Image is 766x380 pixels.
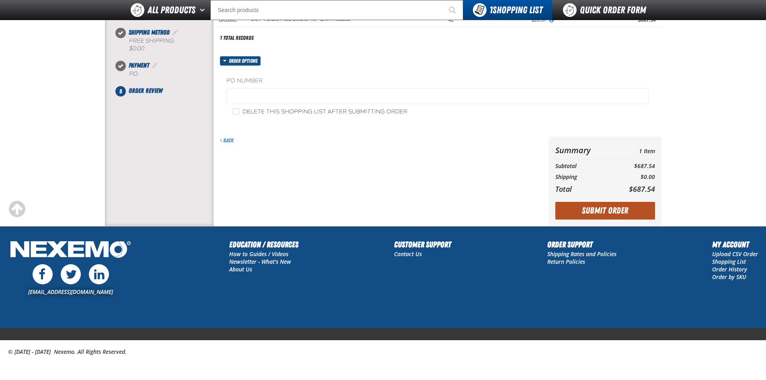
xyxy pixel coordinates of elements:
[171,29,179,36] a: Edit Shipping Method
[8,200,26,218] div: Scroll to the top
[121,61,214,86] li: Payment. Step 4 of 5. Completed
[220,56,261,66] button: Order options
[28,288,113,296] a: [EMAIL_ADDRESS][DOMAIN_NAME]
[489,4,493,16] strong: 1
[712,258,746,265] a: Shopping List
[547,250,616,258] a: Shipping Rates and Policies
[229,265,252,273] a: About Us
[214,14,246,27] td: BK200C
[547,238,616,251] h2: Order Support
[129,29,170,36] span: Shipping Method
[489,4,542,16] span: Shopping List
[229,238,298,251] h2: Education / Resources
[558,17,656,23] div: $687.54
[8,238,133,262] img: Nexemo Logo
[233,108,407,116] label: Delete this shopping list after submitting order
[229,56,261,66] span: Order options
[394,250,422,258] a: Contact Us
[465,17,546,23] div: $16.37
[151,62,159,69] a: Edit Payment
[555,183,613,195] th: Total
[712,250,758,258] a: Upload CSV Order
[220,137,234,144] a: Back
[547,258,585,265] a: Return Policies
[229,250,288,258] a: How to Guides / Videos
[612,172,655,183] td: $0.00
[629,184,655,194] span: $687.54
[555,143,613,157] th: Summary
[229,258,291,265] a: Newsletter - What's New
[555,161,613,172] th: Subtotal
[129,45,144,52] strong: $0.00
[546,17,557,24] button: View All Prices for DOT 4 Brake Fluid Cleaner Kit - ZAK Products
[129,37,214,53] div: Free Shipping:
[226,77,649,85] label: PO Number
[612,143,655,157] td: 1 Item
[394,238,451,251] h2: Customer Support
[148,3,195,17] span: All Products
[555,202,655,220] button: Submit Order
[129,70,214,78] div: P.O.
[712,238,758,251] h2: My Account
[712,273,746,281] a: Order by SKU
[712,265,747,273] a: Order History
[121,28,214,61] li: Shipping Method. Step 3 of 5. Completed
[233,108,239,115] input: Delete this shopping list after submitting order
[220,34,254,42] div: 1 total records
[129,87,162,94] span: Order Review
[121,86,214,96] li: Order Review. Step 5 of 5. Not Completed
[448,17,454,23] span: 42
[612,161,655,172] td: $687.54
[555,172,613,183] th: Shipping
[129,62,149,69] span: Payment
[115,86,126,97] span: 5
